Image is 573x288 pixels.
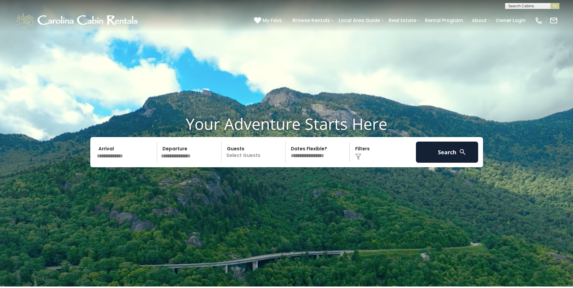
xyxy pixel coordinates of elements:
[5,114,568,133] h1: Your Adventure Starts Here
[535,16,543,25] img: phone-regular-white.png
[223,142,285,163] p: Select Guests
[355,154,361,160] img: filter--v1.png
[493,15,529,26] a: Owner Login
[289,15,333,26] a: Browse Rentals
[422,15,466,26] a: Rental Program
[469,15,490,26] a: About
[336,15,383,26] a: Local Area Guide
[549,16,558,25] img: mail-regular-white.png
[416,142,478,163] button: Search
[254,17,283,24] a: My Favs
[15,11,140,30] img: White-1-1-2.png
[386,15,419,26] a: Real Estate
[459,148,466,156] img: search-regular-white.png
[262,17,282,24] span: My Favs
